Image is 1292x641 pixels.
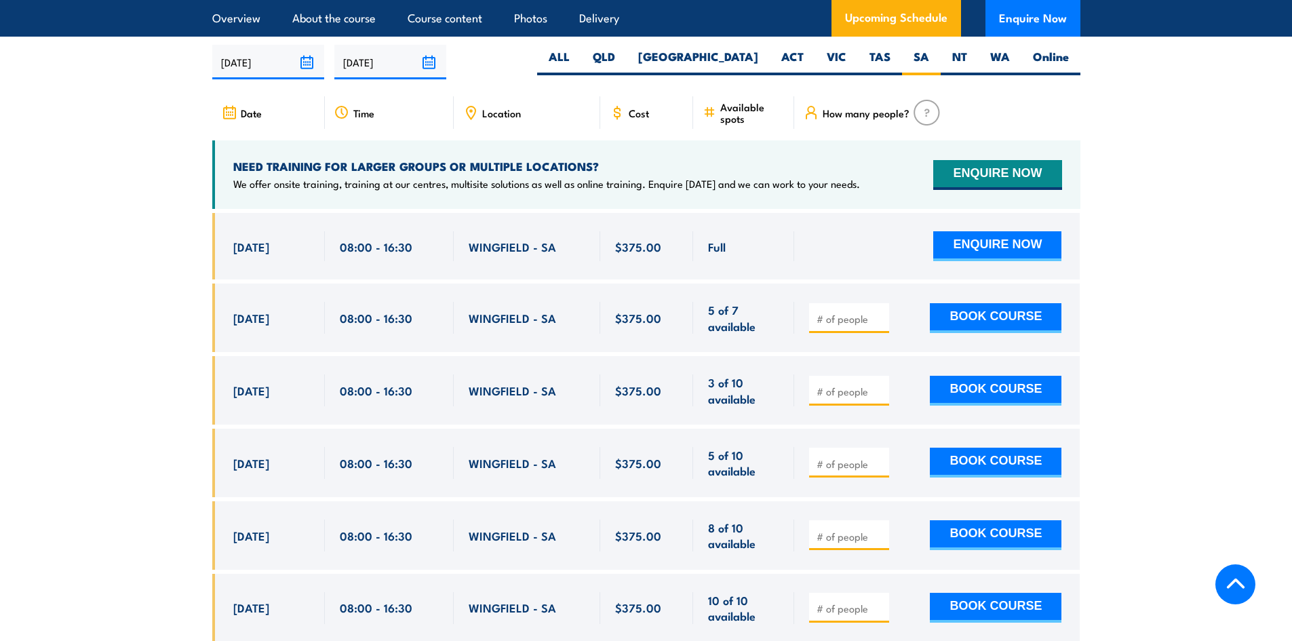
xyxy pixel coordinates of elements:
[1021,49,1080,75] label: Online
[930,520,1061,550] button: BOOK COURSE
[930,448,1061,478] button: BOOK COURSE
[858,49,902,75] label: TAS
[469,239,556,254] span: WINGFIELD - SA
[233,600,269,615] span: [DATE]
[537,49,581,75] label: ALL
[817,385,884,398] input: # of people
[615,455,661,471] span: $375.00
[817,457,884,471] input: # of people
[340,383,412,398] span: 08:00 - 16:30
[615,528,661,543] span: $375.00
[770,49,815,75] label: ACT
[469,528,556,543] span: WINGFIELD - SA
[615,600,661,615] span: $375.00
[708,239,726,254] span: Full
[581,49,627,75] label: QLD
[340,528,412,543] span: 08:00 - 16:30
[353,107,374,119] span: Time
[627,49,770,75] label: [GEOGRAPHIC_DATA]
[941,49,979,75] label: NT
[629,107,649,119] span: Cost
[708,447,779,479] span: 5 of 10 available
[340,310,412,326] span: 08:00 - 16:30
[708,374,779,406] span: 3 of 10 available
[615,383,661,398] span: $375.00
[233,528,269,543] span: [DATE]
[823,107,909,119] span: How many people?
[930,303,1061,333] button: BOOK COURSE
[482,107,521,119] span: Location
[233,159,860,174] h4: NEED TRAINING FOR LARGER GROUPS OR MULTIPLE LOCATIONS?
[340,455,412,471] span: 08:00 - 16:30
[469,310,556,326] span: WINGFIELD - SA
[902,49,941,75] label: SA
[233,177,860,191] p: We offer onsite training, training at our centres, multisite solutions as well as online training...
[233,455,269,471] span: [DATE]
[817,312,884,326] input: # of people
[233,239,269,254] span: [DATE]
[979,49,1021,75] label: WA
[708,302,779,334] span: 5 of 7 available
[469,383,556,398] span: WINGFIELD - SA
[615,310,661,326] span: $375.00
[469,455,556,471] span: WINGFIELD - SA
[933,160,1061,190] button: ENQUIRE NOW
[708,520,779,551] span: 8 of 10 available
[817,602,884,615] input: # of people
[720,101,785,124] span: Available spots
[930,593,1061,623] button: BOOK COURSE
[233,310,269,326] span: [DATE]
[815,49,858,75] label: VIC
[817,530,884,543] input: # of people
[469,600,556,615] span: WINGFIELD - SA
[930,376,1061,406] button: BOOK COURSE
[241,107,262,119] span: Date
[933,231,1061,261] button: ENQUIRE NOW
[340,239,412,254] span: 08:00 - 16:30
[708,592,779,624] span: 10 of 10 available
[233,383,269,398] span: [DATE]
[334,45,446,79] input: To date
[615,239,661,254] span: $375.00
[212,45,324,79] input: From date
[340,600,412,615] span: 08:00 - 16:30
